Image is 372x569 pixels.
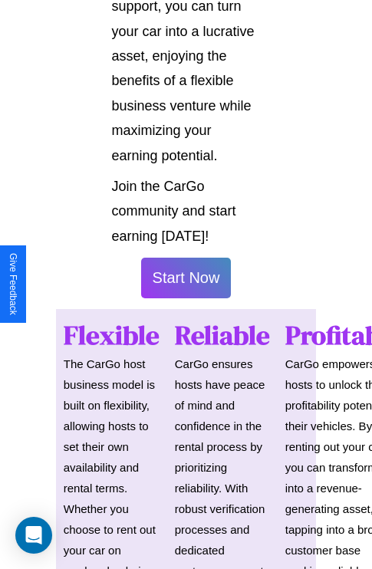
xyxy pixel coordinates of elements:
h1: Reliable [175,317,270,354]
div: Give Feedback [8,253,18,315]
h1: Flexible [64,317,160,354]
p: Join the CarGo community and start earning [DATE]! [112,174,261,248]
button: Start Now [141,258,232,298]
div: Open Intercom Messenger [15,517,52,554]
